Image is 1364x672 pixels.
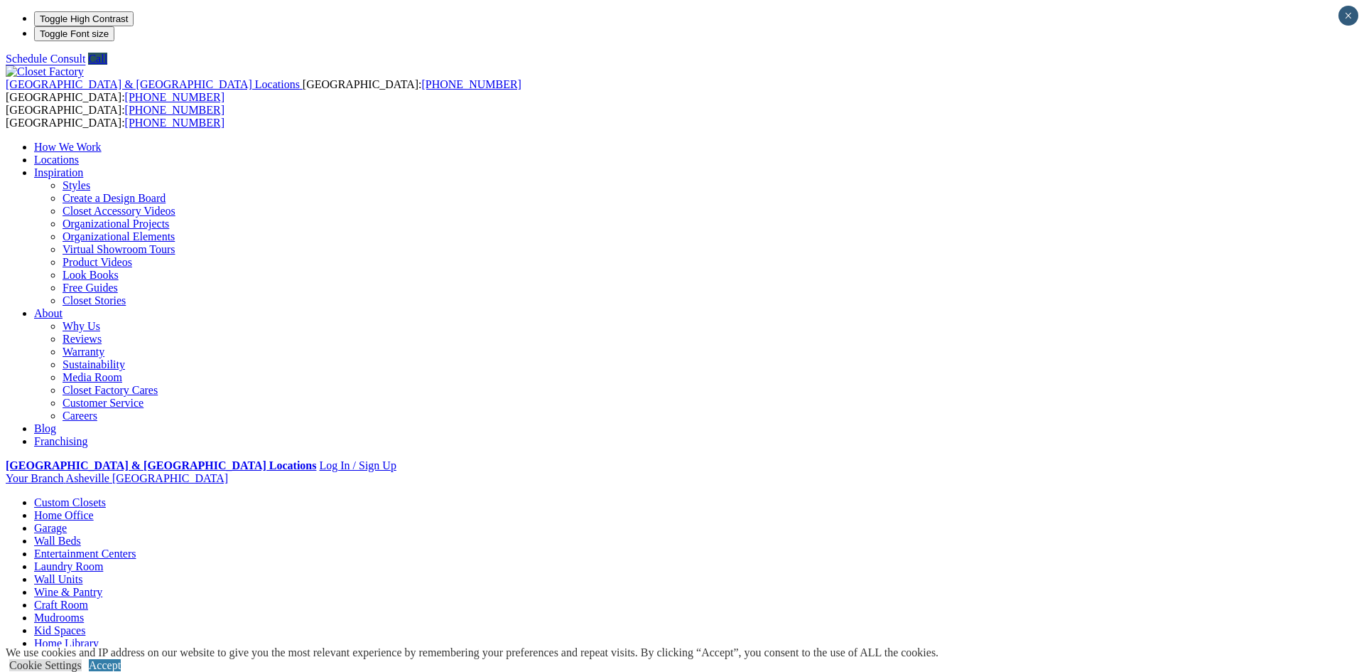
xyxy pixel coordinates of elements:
[63,230,175,242] a: Organizational Elements
[63,358,125,370] a: Sustainability
[63,282,118,294] a: Free Guides
[34,637,99,649] a: Home Library
[63,371,122,383] a: Media Room
[34,11,134,26] button: Toggle High Contrast
[63,397,144,409] a: Customer Service
[34,548,136,560] a: Entertainment Centers
[66,472,228,484] span: Asheville [GEOGRAPHIC_DATA]
[9,659,82,671] a: Cookie Settings
[319,459,396,471] a: Log In / Sign Up
[34,307,63,319] a: About
[34,599,88,611] a: Craft Room
[125,104,224,116] a: [PHONE_NUMBER]
[40,28,109,39] span: Toggle Font size
[34,560,103,572] a: Laundry Room
[34,26,114,41] button: Toggle Font size
[34,624,85,636] a: Kid Spaces
[1338,6,1358,26] button: Close
[63,269,119,281] a: Look Books
[63,179,90,191] a: Styles
[34,496,106,508] a: Custom Closets
[6,65,84,78] img: Closet Factory
[63,384,158,396] a: Closet Factory Cares
[34,166,83,178] a: Inspiration
[89,659,121,671] a: Accept
[34,509,94,521] a: Home Office
[63,205,175,217] a: Closet Accessory Videos
[125,91,224,103] a: [PHONE_NUMBER]
[88,53,107,65] a: Call
[63,333,102,345] a: Reviews
[6,78,303,90] a: [GEOGRAPHIC_DATA] & [GEOGRAPHIC_DATA] Locations
[34,522,67,534] a: Garage
[421,78,521,90] a: [PHONE_NUMBER]
[6,53,85,65] a: Schedule Consult
[6,104,224,129] span: [GEOGRAPHIC_DATA]: [GEOGRAPHIC_DATA]:
[63,294,126,306] a: Closet Stories
[34,586,102,598] a: Wine & Pantry
[34,535,81,547] a: Wall Beds
[63,192,166,204] a: Create a Design Board
[6,646,938,659] div: We use cookies and IP address on our website to give you the most relevant experience by remember...
[6,472,228,484] a: Your Branch Asheville [GEOGRAPHIC_DATA]
[6,459,316,471] a: [GEOGRAPHIC_DATA] & [GEOGRAPHIC_DATA] Locations
[6,78,300,90] span: [GEOGRAPHIC_DATA] & [GEOGRAPHIC_DATA] Locations
[34,154,79,166] a: Locations
[63,218,169,230] a: Organizational Projects
[6,78,521,103] span: [GEOGRAPHIC_DATA]: [GEOGRAPHIC_DATA]:
[63,320,100,332] a: Why Us
[40,14,128,24] span: Toggle High Contrast
[34,435,88,447] a: Franchising
[34,422,56,434] a: Blog
[34,141,102,153] a: How We Work
[63,410,97,422] a: Careers
[34,612,84,624] a: Mudrooms
[6,472,63,484] span: Your Branch
[63,243,175,255] a: Virtual Showroom Tours
[34,573,82,585] a: Wall Units
[125,117,224,129] a: [PHONE_NUMBER]
[63,346,104,358] a: Warranty
[63,256,132,268] a: Product Videos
